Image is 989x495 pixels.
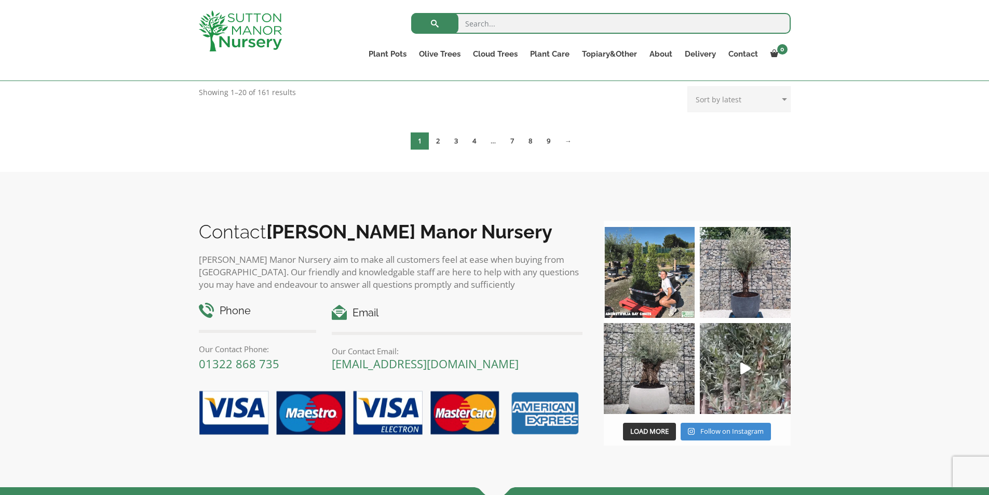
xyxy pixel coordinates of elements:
[558,132,579,150] a: →
[191,385,583,442] img: payment-options.png
[199,10,282,51] img: logo
[467,47,524,61] a: Cloud Trees
[332,345,582,357] p: Our Contact Email:
[199,343,317,355] p: Our Contact Phone:
[465,132,483,150] a: Page 4
[483,132,503,150] span: …
[503,132,521,150] a: Page 7
[332,356,519,371] a: [EMAIL_ADDRESS][DOMAIN_NAME]
[700,323,791,414] img: New arrivals Monday morning of beautiful olive trees 🤩🤩 The weather is beautiful this summer, gre...
[332,305,582,321] h4: Email
[411,132,429,150] span: Page 1
[722,47,764,61] a: Contact
[362,47,413,61] a: Plant Pots
[266,221,552,243] b: [PERSON_NAME] Manor Nursery
[539,132,558,150] a: Page 9
[199,86,296,99] p: Showing 1–20 of 161 results
[429,132,447,150] a: Page 2
[700,227,791,318] img: A beautiful multi-stem Spanish Olive tree potted in our luxurious fibre clay pots 😍😍
[687,86,791,112] select: Shop order
[688,427,695,435] svg: Instagram
[576,47,643,61] a: Topiary&Other
[681,423,770,440] a: Instagram Follow on Instagram
[623,423,676,440] button: Load More
[199,132,791,154] nav: Product Pagination
[700,323,791,414] a: Play
[777,44,788,55] span: 0
[413,47,467,61] a: Olive Trees
[199,356,279,371] a: 01322 868 735
[604,323,695,414] img: Check out this beauty we potted at our nursery today ❤️‍🔥 A huge, ancient gnarled Olive tree plan...
[740,363,751,374] svg: Play
[679,47,722,61] a: Delivery
[199,221,583,243] h2: Contact
[524,47,576,61] a: Plant Care
[199,303,317,319] h4: Phone
[411,13,791,34] input: Search...
[630,426,669,436] span: Load More
[199,253,583,291] p: [PERSON_NAME] Manor Nursery aim to make all customers feel at ease when buying from [GEOGRAPHIC_D...
[521,132,539,150] a: Page 8
[700,426,764,436] span: Follow on Instagram
[764,47,791,61] a: 0
[447,132,465,150] a: Page 3
[643,47,679,61] a: About
[604,227,695,318] img: Our elegant & picturesque Angustifolia Cones are an exquisite addition to your Bay Tree collectio...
